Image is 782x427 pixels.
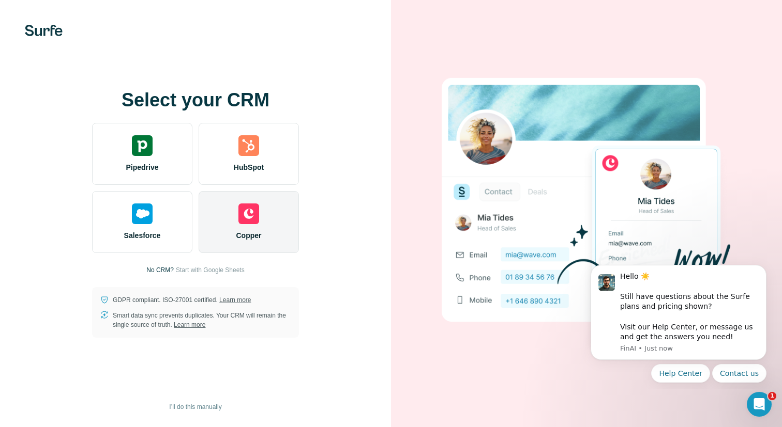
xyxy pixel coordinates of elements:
[238,203,259,224] img: copper's logo
[174,321,205,328] a: Learn more
[236,230,262,241] span: Copper
[747,392,772,417] iframe: Intercom live chat
[442,60,731,367] img: COPPER image
[124,230,161,241] span: Salesforce
[169,402,221,412] span: I’ll do this manually
[176,265,245,275] button: Start with Google Sheets
[162,399,229,415] button: I’ll do this manually
[113,311,291,329] p: Smart data sync prevents duplicates. Your CRM will remain the single source of truth.
[768,392,776,400] span: 1
[132,135,153,156] img: pipedrive's logo
[238,135,259,156] img: hubspot's logo
[113,295,251,305] p: GDPR compliant. ISO-27001 certified.
[219,296,251,304] a: Learn more
[25,25,63,36] img: Surfe's logo
[126,162,158,172] span: Pipedrive
[132,203,153,224] img: salesforce's logo
[234,162,264,172] span: HubSpot
[146,265,174,275] p: No CRM?
[575,256,782,389] iframe: Intercom notifications message
[92,90,299,110] h1: Select your CRM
